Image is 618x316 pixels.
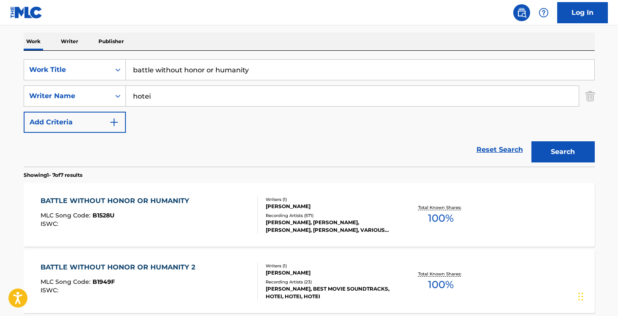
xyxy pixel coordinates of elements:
[41,278,93,286] span: MLC Song Code :
[24,250,595,313] a: BATTLE WITHOUT HONOR OR HUMANITY 2MLC Song Code:B1949FISWC:Writers (1)[PERSON_NAME]Recording Arti...
[266,203,393,210] div: [PERSON_NAME]
[41,286,60,294] span: ISWC :
[109,117,119,127] img: 9d2ae6d4665cec9f34b9.svg
[41,196,193,206] div: BATTLE WITHOUT HONOR OR HUMANITY
[428,211,454,226] span: 100 %
[266,196,393,203] div: Writers ( 1 )
[24,112,126,133] button: Add Criteria
[10,6,43,19] img: MLC Logo
[29,91,105,101] div: Writer Name
[266,285,393,300] div: [PERSON_NAME], BEST MOVIE SOUNDTRACKS, HOTEI, HOTEI, HOTEI
[24,171,82,179] p: Showing 1 - 7 of 7 results
[472,140,527,159] a: Reset Search
[418,271,463,277] p: Total Known Shares:
[576,275,618,316] iframe: Chat Widget
[24,33,43,50] p: Work
[513,4,530,21] a: Public Search
[428,277,454,292] span: 100 %
[576,275,618,316] div: Widget de chat
[266,269,393,277] div: [PERSON_NAME]
[266,212,393,219] div: Recording Artists ( 571 )
[96,33,126,50] p: Publisher
[266,263,393,269] div: Writers ( 1 )
[578,284,583,309] div: Glisser
[58,33,81,50] p: Writer
[41,220,60,228] span: ISWC :
[29,65,105,75] div: Work Title
[93,212,114,219] span: B1528U
[93,278,115,286] span: B1949F
[539,8,549,18] img: help
[517,8,527,18] img: search
[266,279,393,285] div: Recording Artists ( 23 )
[585,85,595,107] img: Delete Criterion
[418,204,463,211] p: Total Known Shares:
[41,262,199,272] div: BATTLE WITHOUT HONOR OR HUMANITY 2
[266,219,393,234] div: [PERSON_NAME], [PERSON_NAME], [PERSON_NAME], [PERSON_NAME], VARIOUS ARTISTS
[24,59,595,167] form: Search Form
[24,183,595,247] a: BATTLE WITHOUT HONOR OR HUMANITYMLC Song Code:B1528UISWC:Writers (1)[PERSON_NAME]Recording Artist...
[41,212,93,219] span: MLC Song Code :
[531,141,595,162] button: Search
[535,4,552,21] div: Help
[557,2,608,23] a: Log In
